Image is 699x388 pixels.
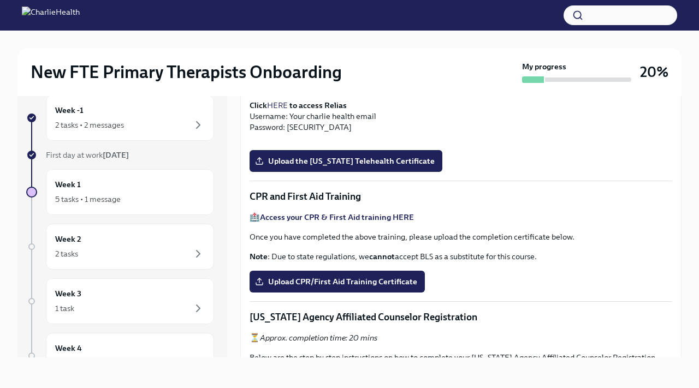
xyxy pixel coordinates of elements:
[250,231,672,242] p: Once you have completed the above training, please upload the completion certificate below.
[267,100,288,110] a: HERE
[289,100,347,110] strong: to access Relias
[250,251,672,262] p: : Due to state regulations, we accept BLS as a substitute for this course.
[55,288,81,300] h6: Week 3
[260,212,414,222] a: Access your CPR & First Aid training HERE
[55,178,81,190] h6: Week 1
[31,61,342,83] h2: New FTE Primary Therapists Onboarding
[55,194,121,205] div: 5 tasks • 1 message
[55,342,82,354] h6: Week 4
[250,332,672,343] p: ⏳
[26,95,214,141] a: Week -12 tasks • 2 messages
[46,150,129,160] span: First day at work
[250,100,672,133] p: Username: Your charlie health email Password: [SECURITY_DATA]
[26,169,214,215] a: Week 15 tasks • 1 message
[250,212,672,223] p: 🏥
[103,150,129,160] strong: [DATE]
[26,150,214,160] a: First day at work[DATE]
[250,271,425,293] label: Upload CPR/First Aid Training Certificate
[55,104,84,116] h6: Week -1
[55,233,81,245] h6: Week 2
[55,248,78,259] div: 2 tasks
[250,190,672,203] p: CPR and First Aid Training
[55,120,124,130] div: 2 tasks • 2 messages
[22,7,80,24] img: CharlieHealth
[26,224,214,270] a: Week 22 tasks
[26,278,214,324] a: Week 31 task
[250,100,267,110] strong: Click
[522,61,566,72] strong: My progress
[369,252,395,261] strong: cannot
[260,333,377,343] em: Approx. completion time: 20 mins
[640,62,668,82] h3: 20%
[250,252,268,261] strong: Note
[257,156,435,166] span: Upload the [US_STATE] Telehealth Certificate
[26,333,214,379] a: Week 4
[250,311,672,324] p: [US_STATE] Agency Affiliated Counselor Registration
[250,150,442,172] label: Upload the [US_STATE] Telehealth Certificate
[257,276,417,287] span: Upload CPR/First Aid Training Certificate
[55,303,74,314] div: 1 task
